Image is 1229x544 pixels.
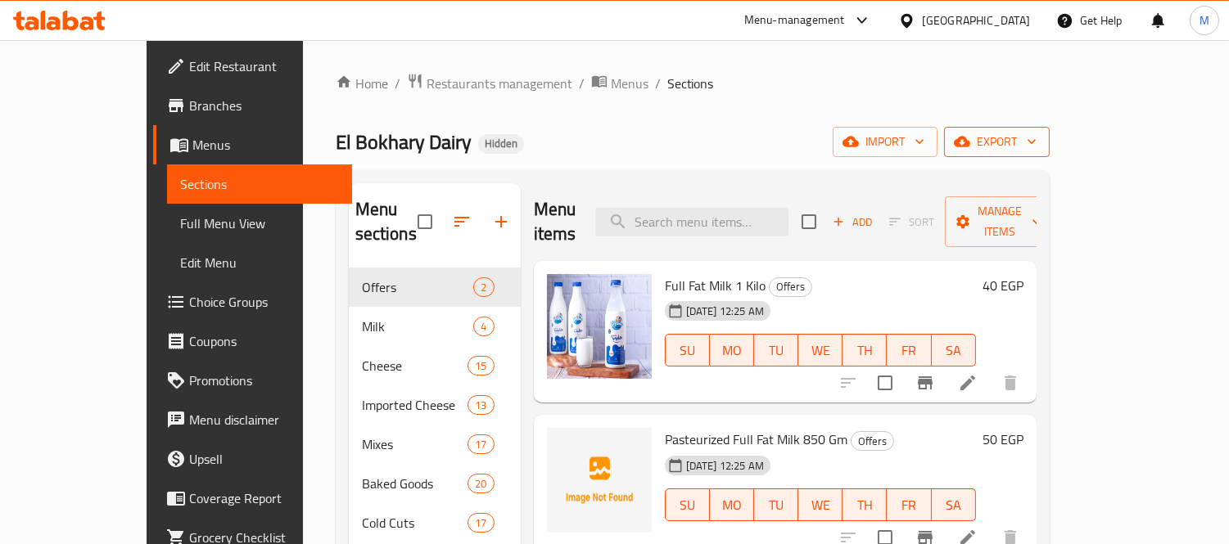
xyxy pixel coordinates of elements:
[336,74,388,93] a: Home
[932,334,976,366] button: SA
[761,493,792,517] span: TU
[957,132,1037,152] span: export
[153,321,352,361] a: Coupons
[468,476,493,492] span: 20
[887,488,931,521] button: FR
[833,127,938,157] button: import
[153,282,352,321] a: Choice Groups
[473,317,494,336] div: items
[826,209,879,235] span: Add item
[595,208,788,236] input: search
[868,366,902,400] span: Select to update
[761,339,792,362] span: TU
[798,488,843,521] button: WE
[349,464,521,503] div: Baked Goods20
[189,449,339,469] span: Upsell
[672,493,703,517] span: SU
[468,515,493,531] span: 17
[349,425,521,464] div: Mixes17
[547,274,652,379] img: Full Fat Milk 1 Kilo
[849,493,880,517] span: TH
[407,73,572,94] a: Restaurants management
[362,277,474,297] span: Offers
[408,205,442,239] span: Select all sections
[672,339,703,362] span: SU
[468,513,494,533] div: items
[754,488,798,521] button: TU
[665,488,710,521] button: SU
[349,268,521,307] div: Offers2
[362,474,468,493] div: Baked Goods
[189,56,339,76] span: Edit Restaurant
[879,209,945,235] span: Select section first
[473,277,494,297] div: items
[192,135,339,155] span: Menus
[349,307,521,346] div: Milk4
[958,373,978,393] a: Edit menu item
[665,273,766,298] span: Full Fat Milk 1 Kilo
[167,204,352,243] a: Full Menu View
[680,303,770,319] span: [DATE] 12:25 AM
[805,493,836,517] span: WE
[938,339,969,362] span: SA
[189,410,339,429] span: Menu disclaimer
[887,334,931,366] button: FR
[153,400,352,439] a: Menu disclaimer
[547,428,652,533] img: Pasteurized Full Fat Milk 850 Gm
[579,74,585,93] li: /
[846,132,924,152] span: import
[153,479,352,518] a: Coverage Report
[349,503,521,542] div: Cold Cuts17
[349,346,521,385] div: Cheese15
[362,395,468,415] span: Imported Cheese
[769,277,812,297] div: Offers
[716,493,748,517] span: MO
[991,363,1030,402] button: delete
[481,202,521,241] button: Add section
[1200,11,1209,29] span: M
[362,317,474,336] span: Milk
[336,124,472,160] span: El Bokhary Dairy
[468,398,493,413] span: 13
[893,339,924,362] span: FR
[830,213,874,232] span: Add
[395,74,400,93] li: /
[153,86,352,125] a: Branches
[665,334,710,366] button: SU
[851,431,894,451] div: Offers
[655,74,661,93] li: /
[611,74,648,93] span: Menus
[427,74,572,93] span: Restaurants management
[474,319,493,335] span: 4
[189,371,339,390] span: Promotions
[478,134,524,154] div: Hidden
[468,395,494,415] div: items
[893,493,924,517] span: FR
[983,428,1023,451] h6: 50 EGP
[680,458,770,474] span: [DATE] 12:25 AM
[189,96,339,115] span: Branches
[167,164,352,204] a: Sections
[468,358,493,374] span: 15
[180,214,339,233] span: Full Menu View
[534,197,576,246] h2: Menu items
[442,202,481,241] span: Sort sections
[667,74,714,93] span: Sections
[180,174,339,194] span: Sections
[362,356,468,375] span: Cheese
[478,137,524,151] span: Hidden
[716,339,748,362] span: MO
[153,361,352,400] a: Promotions
[591,73,648,94] a: Menus
[922,11,1030,29] div: [GEOGRAPHIC_DATA]
[362,513,468,533] div: Cold Cuts
[754,334,798,366] button: TU
[805,339,836,362] span: WE
[792,205,826,239] span: Select section
[153,47,352,86] a: Edit Restaurant
[944,127,1050,157] button: export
